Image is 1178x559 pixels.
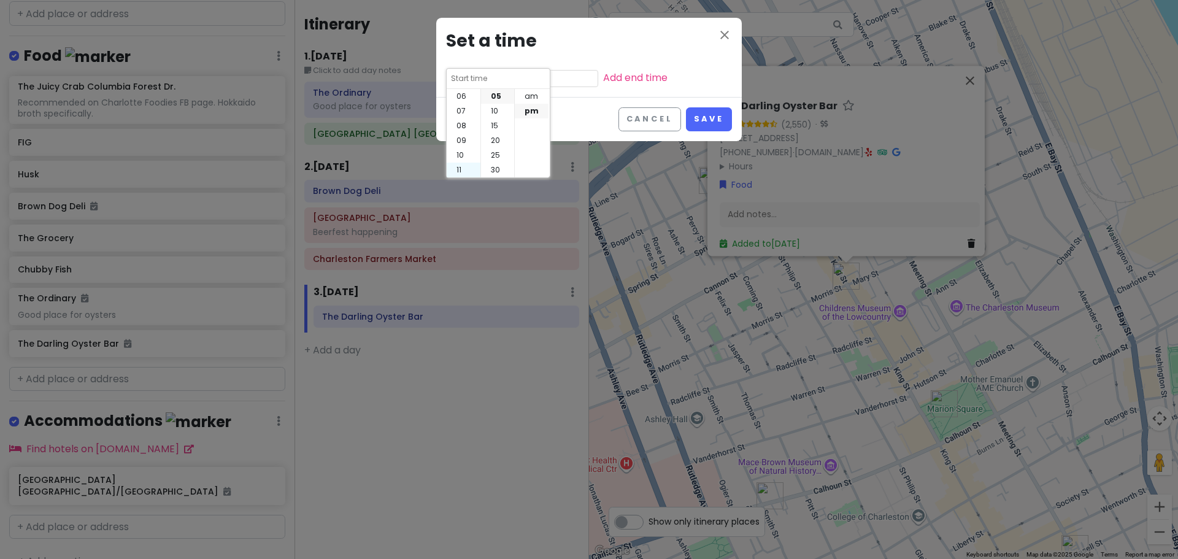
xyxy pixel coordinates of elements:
[447,133,480,148] li: 09
[481,89,514,104] li: 05
[618,107,681,131] button: Cancel
[447,104,480,118] li: 07
[515,89,549,104] li: am
[717,28,732,45] button: Close
[447,89,480,104] li: 06
[447,163,480,177] li: 11
[481,148,514,163] li: 25
[447,148,480,163] li: 10
[446,28,732,55] h3: Set a time
[515,104,549,118] li: pm
[450,72,546,85] input: Start time
[447,118,480,133] li: 08
[481,104,514,118] li: 10
[481,163,514,177] li: 30
[481,133,514,148] li: 20
[481,118,514,133] li: 15
[717,28,732,42] i: close
[603,71,668,85] a: Add end time
[686,107,732,131] button: Save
